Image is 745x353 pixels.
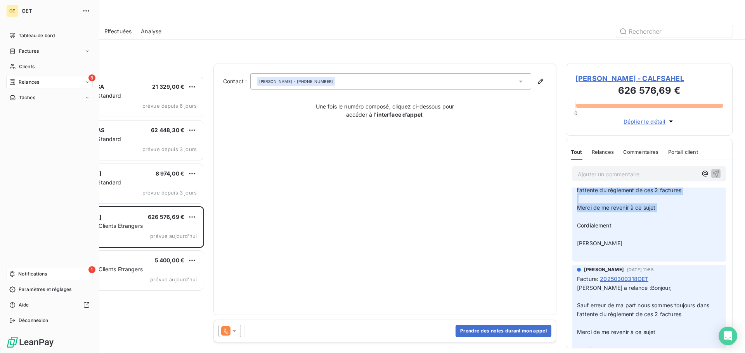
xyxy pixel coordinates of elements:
span: Notifications [18,270,47,277]
span: OET [22,8,78,14]
span: 1 [88,266,95,273]
div: Open Intercom Messenger [719,327,737,345]
span: prévue aujourd’hui [150,276,197,282]
span: [PERSON_NAME] [584,266,624,273]
span: Effectuées [104,28,132,35]
span: Déplier le détail [624,117,666,126]
span: Cordialement [577,346,612,353]
span: 21 329,00 € [152,83,184,90]
span: 20250300318OET [600,275,648,283]
span: Facture : [577,275,598,283]
span: [PERSON_NAME] a relance :Bonjour, [577,284,672,291]
input: Rechercher [616,25,733,38]
span: Relances [592,149,614,155]
span: Tout [571,149,582,155]
span: Cordialement [577,222,612,229]
span: Commentaires [623,149,659,155]
span: [PERSON_NAME] - CALFSAHEL [575,73,723,84]
strong: interface d’appel [377,111,423,118]
span: Plan de Relance Clients Etrangers [55,222,143,229]
div: OE [6,5,19,17]
span: [DATE] 11:55 [627,267,654,272]
span: Merci de me revenir à ce sujet [577,204,656,211]
span: prévue depuis 3 jours [142,189,197,196]
span: 8 974,00 € [156,170,185,177]
span: [PERSON_NAME] [577,240,622,246]
h3: 626 576,69 € [575,84,723,99]
span: Tableau de bord [19,32,55,39]
span: Déconnexion [19,317,49,324]
span: 626 576,69 € [148,214,184,220]
div: - [PHONE_NUMBER] [259,79,333,84]
span: 5 [88,74,95,81]
span: Merci de me revenir à ce sujet [577,329,656,335]
span: Plan de Relance Clients Etrangers [55,266,143,272]
div: grid [37,76,204,353]
span: Paramètres et réglages [19,286,71,293]
span: 0 [574,110,577,116]
span: 62 448,30 € [151,127,184,133]
span: [PERSON_NAME] [259,79,292,84]
span: Relances [19,79,39,86]
p: Une fois le numéro composé, cliquez ci-dessous pour accéder à l’ : [307,102,463,119]
span: Tâches [19,94,35,101]
button: Prendre des notes durant mon appel [456,325,551,337]
span: Analyse [141,28,161,35]
label: Contact : [223,77,250,85]
span: Aide [19,301,29,308]
span: 5 400,00 € [155,257,185,263]
span: Portail client [668,149,698,155]
img: Logo LeanPay [6,336,54,348]
span: Sauf erreur de ma part nous sommes toujours dans l’attente du règlement de ces 2 factures [577,302,711,317]
a: Aide [6,299,93,311]
span: Factures [19,48,39,55]
button: Déplier le détail [621,117,677,126]
span: prévue aujourd’hui [150,233,197,239]
span: prévue depuis 3 jours [142,146,197,152]
span: Clients [19,63,35,70]
span: prévue depuis 6 jours [142,103,197,109]
span: Sauf erreur de ma part nous sommes toujours dans l’attente du règlement de ces 2 factures [577,178,711,193]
